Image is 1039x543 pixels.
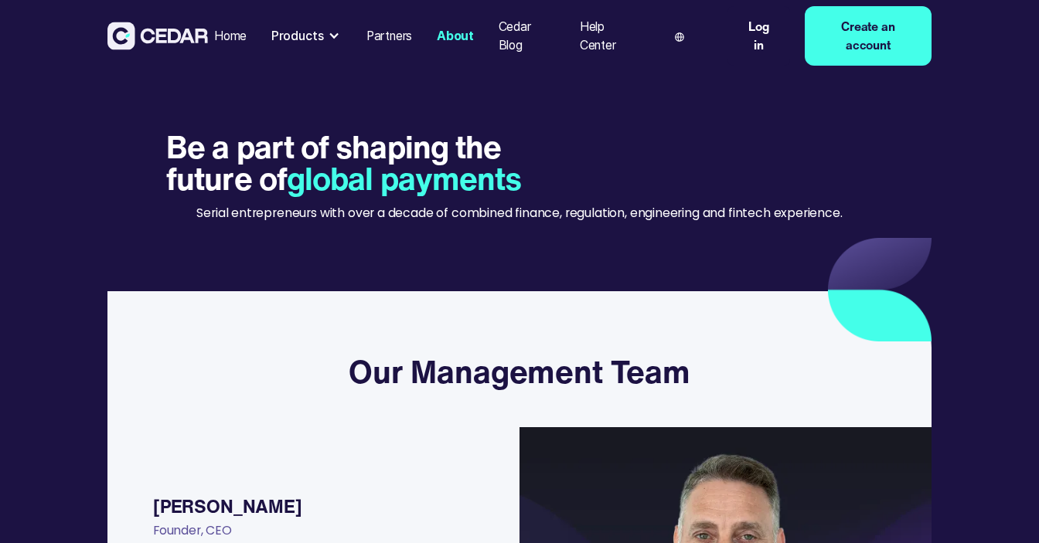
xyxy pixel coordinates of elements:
[492,10,561,62] a: Cedar Blog
[574,10,647,62] a: Help Center
[287,154,521,202] span: global payments
[360,19,418,53] a: Partners
[499,18,556,54] div: Cedar Blog
[214,27,247,46] div: Home
[805,6,932,66] a: Create an account
[153,491,489,522] div: [PERSON_NAME]
[271,27,324,46] div: Products
[431,19,480,53] a: About
[437,27,474,46] div: About
[743,18,775,54] div: Log in
[366,27,413,46] div: Partners
[727,6,790,66] a: Log in
[208,19,253,53] a: Home
[675,32,684,42] img: world icon
[166,131,590,194] h1: Be a part of shaping the future of
[265,21,348,51] div: Products
[580,18,641,54] div: Help Center
[349,352,690,390] h3: Our Management Team
[196,204,842,222] p: Serial entrepreneurs with over a decade of combined finance, regulation, engineering and fintech ...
